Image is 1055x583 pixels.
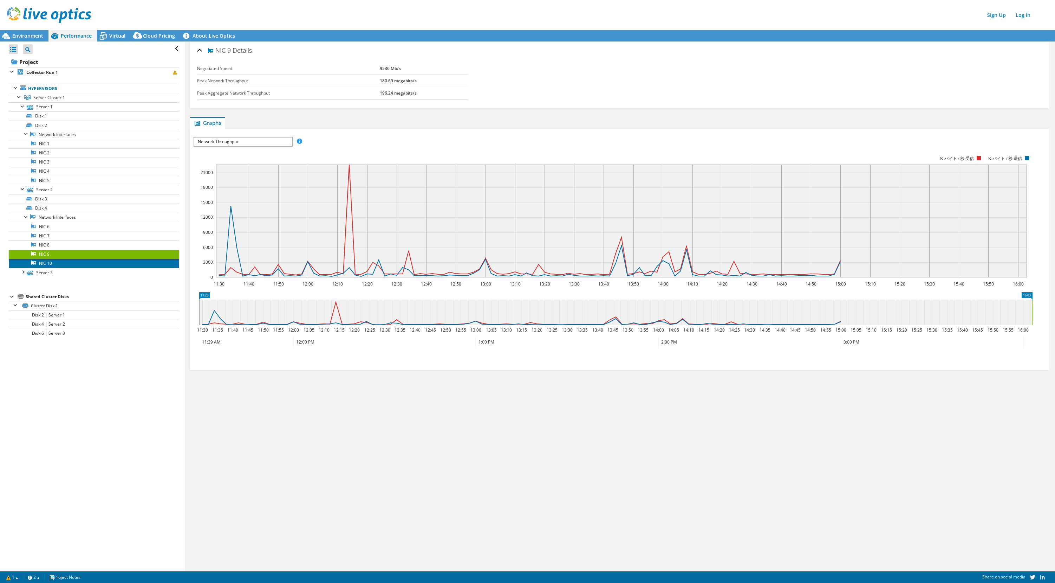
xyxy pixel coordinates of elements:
[213,281,224,287] text: 11:30
[197,90,380,97] label: Peak Aggregate Network Throughput
[687,281,698,287] text: 14:10
[9,231,179,240] a: NIC 7
[61,32,92,39] span: Performance
[362,281,372,287] text: 12:20
[561,327,572,333] text: 13:30
[9,194,179,203] a: Disk 3
[9,268,179,277] a: Server 3
[332,281,343,287] text: 12:10
[940,156,974,161] text: K バイト / 秒 受信
[33,95,65,101] span: Server Cluster 1
[1012,10,1034,20] a: Log In
[302,281,313,287] text: 12:00
[12,32,43,39] span: Environment
[197,77,380,84] label: Peak Network Throughput
[9,84,179,93] a: Hypervisors
[987,327,998,333] text: 15:50
[194,137,292,146] span: Network Throughput
[258,327,268,333] text: 11:50
[9,111,179,121] a: Disk 1
[9,240,179,249] a: NIC 8
[531,327,542,333] text: 13:20
[953,281,964,287] text: 15:40
[455,327,466,333] text: 12:55
[486,327,496,333] text: 13:05
[9,130,179,139] a: Network Interfaces
[9,68,179,77] a: Collector Run 1
[109,32,125,39] span: Virtual
[450,281,461,287] text: 12:50
[26,293,179,301] div: Shared Cluster Disks
[26,69,58,75] b: Collector Run 1
[984,10,1009,20] a: Sign Up
[1002,327,1013,333] text: 15:55
[425,327,436,333] text: 12:45
[835,281,846,287] text: 15:00
[9,102,179,111] a: Server 1
[776,281,787,287] text: 14:40
[380,65,401,71] b: 9536 Mb/s
[714,327,724,333] text: 14:20
[7,7,91,23] img: live_optics_svg.svg
[201,199,213,205] text: 15000
[516,327,527,333] text: 13:15
[805,327,815,333] text: 14:50
[333,327,344,333] text: 12:15
[881,327,892,333] text: 15:15
[480,281,491,287] text: 13:00
[9,158,179,167] a: NIC 3
[957,327,968,333] text: 15:40
[9,204,179,213] a: Disk 4
[592,327,603,333] text: 13:40
[774,327,785,333] text: 14:40
[273,281,284,287] text: 11:50
[9,213,179,222] a: Network Interfaces
[201,214,213,220] text: 12000
[9,320,179,329] a: Disk 4 | Server 2
[23,573,45,582] a: 2
[273,327,284,333] text: 11:55
[698,327,709,333] text: 14:15
[744,327,755,333] text: 14:30
[9,148,179,158] a: NIC 2
[598,281,609,287] text: 13:40
[212,327,223,333] text: 11:35
[539,281,550,287] text: 13:20
[233,46,252,55] span: Details
[759,327,770,333] text: 14:35
[972,327,983,333] text: 15:45
[894,281,905,287] text: 15:20
[865,281,875,287] text: 15:10
[509,281,520,287] text: 13:10
[409,327,420,333] text: 12:40
[622,327,633,333] text: 13:50
[143,32,175,39] span: Cloud Pricing
[983,281,994,287] text: 15:50
[926,327,937,333] text: 15:30
[349,327,359,333] text: 12:20
[896,327,907,333] text: 15:20
[805,281,816,287] text: 14:50
[201,169,213,175] text: 21000
[653,327,664,333] text: 14:00
[924,281,934,287] text: 15:30
[628,281,639,287] text: 13:50
[865,327,876,333] text: 15:10
[820,327,831,333] text: 14:55
[203,244,213,250] text: 6000
[683,327,694,333] text: 14:10
[9,259,179,268] a: NIC 10
[470,327,481,333] text: 13:00
[9,167,179,176] a: NIC 4
[716,281,727,287] text: 14:20
[1,573,23,582] a: 1
[911,327,922,333] text: 15:25
[180,30,240,41] a: About Live Optics
[203,229,213,235] text: 9000
[201,184,213,190] text: 18000
[850,327,861,333] text: 15:05
[318,327,329,333] text: 12:10
[227,327,238,333] text: 11:40
[303,327,314,333] text: 12:05
[1012,281,1023,287] text: 16:00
